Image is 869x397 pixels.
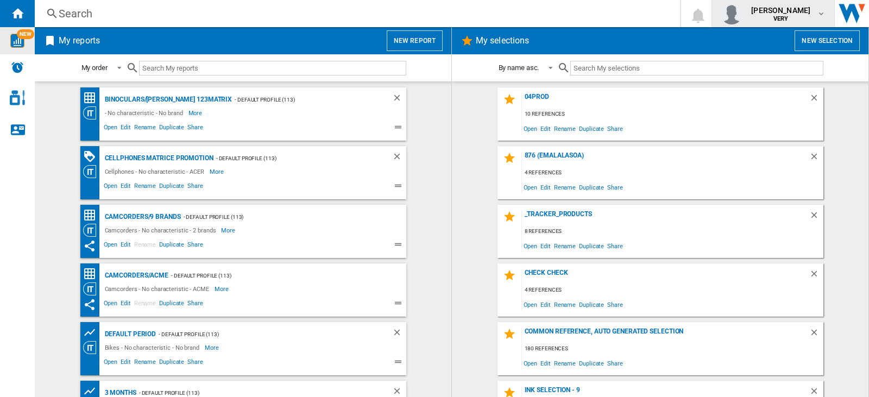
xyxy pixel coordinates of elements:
[119,357,133,370] span: Edit
[809,210,823,225] div: Delete
[10,90,25,105] img: cosmetic-logo.svg
[119,181,133,194] span: Edit
[119,240,133,253] span: Edit
[83,209,102,222] div: Price Matrix
[139,61,406,75] input: Search My reports
[102,106,188,119] div: - No characteristic - No brand
[522,327,809,342] div: Common reference, auto generated selection
[606,356,625,370] span: Share
[102,224,222,237] div: Camcorders - No characteristic - 2 brands
[522,166,823,180] div: 4 references
[83,341,102,354] div: Category View
[552,121,577,136] span: Rename
[83,224,102,237] div: Category View
[570,61,823,75] input: Search My selections
[83,150,102,163] div: PROMOTIONS Matrix
[751,5,810,16] span: [PERSON_NAME]
[522,283,823,297] div: 4 references
[83,240,96,253] ng-md-icon: This report has been shared with you
[168,269,384,282] div: - Default profile (113)
[539,297,552,312] span: Edit
[522,238,539,253] span: Open
[158,181,186,194] span: Duplicate
[522,342,823,356] div: 180 references
[83,282,102,295] div: Category View
[102,181,119,194] span: Open
[809,152,823,166] div: Delete
[809,269,823,283] div: Delete
[522,225,823,238] div: 8 references
[102,282,215,295] div: Camcorders - No characteristic - ACME
[392,152,406,165] div: Delete
[577,297,606,312] span: Duplicate
[133,181,158,194] span: Rename
[577,238,606,253] span: Duplicate
[552,180,577,194] span: Rename
[522,180,539,194] span: Open
[205,341,221,354] span: More
[119,122,133,135] span: Edit
[213,152,370,165] div: - Default profile (113)
[215,282,230,295] span: More
[186,357,205,370] span: Share
[83,298,96,311] ng-md-icon: This report has been shared with you
[499,64,539,72] div: By name asc.
[522,269,809,283] div: check check
[721,3,742,24] img: profile.jpg
[83,106,102,119] div: Category View
[232,93,370,106] div: - Default profile (113)
[133,240,158,253] span: Rename
[158,357,186,370] span: Duplicate
[522,121,539,136] span: Open
[102,341,205,354] div: Bikes - No characteristic - No brand
[606,297,625,312] span: Share
[392,327,406,341] div: Delete
[158,122,186,135] span: Duplicate
[59,6,652,21] div: Search
[83,267,102,281] div: Price Matrix
[552,297,577,312] span: Rename
[552,356,577,370] span: Rename
[474,30,531,51] h2: My selections
[186,181,205,194] span: Share
[102,165,210,178] div: Cellphones - No characteristic - ACER
[11,61,24,74] img: alerts-logo.svg
[539,180,552,194] span: Edit
[186,298,205,311] span: Share
[809,93,823,108] div: Delete
[539,121,552,136] span: Edit
[387,30,443,51] button: New report
[181,210,385,224] div: - Default profile (113)
[392,93,406,106] div: Delete
[577,180,606,194] span: Duplicate
[221,224,237,237] span: More
[83,326,102,339] div: Prices and No. offers by brand graph
[522,152,809,166] div: 876 (emalalasoa)
[102,210,181,224] div: Camcorders/9 brands
[186,122,205,135] span: Share
[809,327,823,342] div: Delete
[158,298,186,311] span: Duplicate
[10,34,24,48] img: wise-card.svg
[102,93,232,106] div: Binoculars/[PERSON_NAME] 123matrix
[606,180,625,194] span: Share
[133,122,158,135] span: Rename
[102,357,119,370] span: Open
[522,356,539,370] span: Open
[56,30,102,51] h2: My reports
[522,297,539,312] span: Open
[102,152,213,165] div: Cellphones matrice promotion
[81,64,108,72] div: My order
[156,327,370,341] div: - Default profile (113)
[773,15,789,22] b: VERY
[606,121,625,136] span: Share
[158,240,186,253] span: Duplicate
[119,298,133,311] span: Edit
[133,298,158,311] span: Rename
[552,238,577,253] span: Rename
[83,165,102,178] div: Category View
[102,122,119,135] span: Open
[606,238,625,253] span: Share
[102,298,119,311] span: Open
[539,356,552,370] span: Edit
